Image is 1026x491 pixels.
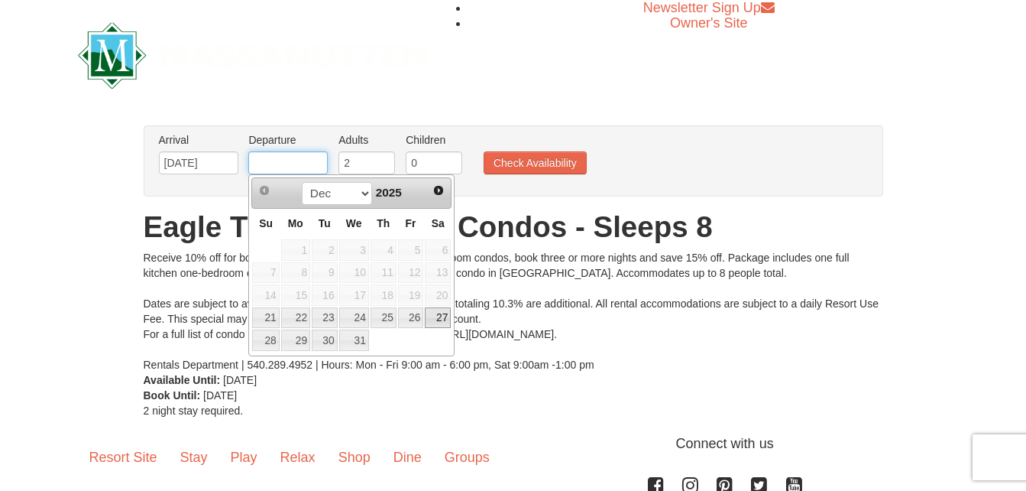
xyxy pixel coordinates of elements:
[223,374,257,386] span: [DATE]
[433,434,501,481] a: Groups
[78,35,428,71] a: Massanutten Resort
[254,180,275,201] a: Prev
[280,307,311,330] td: available
[377,217,390,229] span: Thursday
[424,284,452,307] td: available
[144,250,883,372] div: Receive 10% off for booking two nights in two adjoining one-bedroom condos, book three or more ni...
[311,307,338,330] td: available
[78,22,428,89] img: Massanutten Resort Logo
[425,239,451,261] span: 6
[251,262,280,285] td: available
[382,434,433,481] a: Dine
[338,329,370,352] td: available
[376,186,402,199] span: 2025
[144,212,883,242] h1: Eagle Trace Adjoining Condos - Sleeps 8
[251,329,280,352] td: available
[371,285,396,306] span: 18
[339,330,369,351] a: 31
[327,434,382,481] a: Shop
[280,329,311,352] td: available
[252,330,279,351] a: 28
[370,262,397,285] td: available
[370,307,397,330] td: available
[397,307,425,330] td: available
[281,262,310,284] span: 8
[281,239,310,261] span: 1
[169,434,219,481] a: Stay
[280,262,311,285] td: available
[339,285,369,306] span: 17
[425,285,451,306] span: 20
[280,284,311,307] td: available
[78,434,949,454] p: Connect with us
[670,15,747,31] a: Owner's Site
[432,217,445,229] span: Saturday
[252,285,279,306] span: 14
[397,284,425,307] td: available
[144,405,244,417] span: 2 night stay required.
[346,217,362,229] span: Wednesday
[338,262,370,285] td: available
[398,262,424,284] span: 12
[319,217,331,229] span: Tuesday
[144,374,221,386] strong: Available Until:
[425,262,451,284] span: 13
[288,217,303,229] span: Monday
[248,132,328,148] label: Departure
[281,307,310,329] a: 22
[281,330,310,351] a: 29
[339,307,369,329] a: 24
[219,434,269,481] a: Play
[252,262,279,284] span: 7
[311,284,338,307] td: available
[144,389,201,402] strong: Book Until:
[159,132,238,148] label: Arrival
[203,389,237,402] span: [DATE]
[311,329,338,352] td: available
[424,307,452,330] td: available
[371,307,396,329] a: 25
[425,307,451,329] a: 27
[312,307,338,329] a: 23
[280,239,311,262] td: available
[406,132,462,148] label: Children
[432,184,445,197] span: Next
[259,217,273,229] span: Sunday
[397,262,425,285] td: available
[312,239,338,261] span: 2
[312,330,338,351] a: 30
[429,180,450,201] a: Next
[252,307,279,329] a: 21
[398,239,424,261] span: 5
[370,284,397,307] td: available
[371,239,396,261] span: 4
[424,239,452,262] td: available
[312,262,338,284] span: 9
[370,239,397,262] td: available
[269,434,327,481] a: Relax
[311,239,338,262] td: available
[338,284,370,307] td: available
[398,307,424,329] a: 26
[339,239,369,261] span: 3
[339,262,369,284] span: 10
[78,434,169,481] a: Resort Site
[338,132,395,148] label: Adults
[251,284,280,307] td: available
[398,285,424,306] span: 19
[424,262,452,285] td: available
[338,239,370,262] td: available
[338,307,370,330] td: available
[405,217,416,229] span: Friday
[397,239,425,262] td: available
[311,262,338,285] td: available
[281,285,310,306] span: 15
[484,151,587,174] button: Check Availability
[371,262,396,284] span: 11
[251,307,280,330] td: available
[258,184,270,197] span: Prev
[312,285,338,306] span: 16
